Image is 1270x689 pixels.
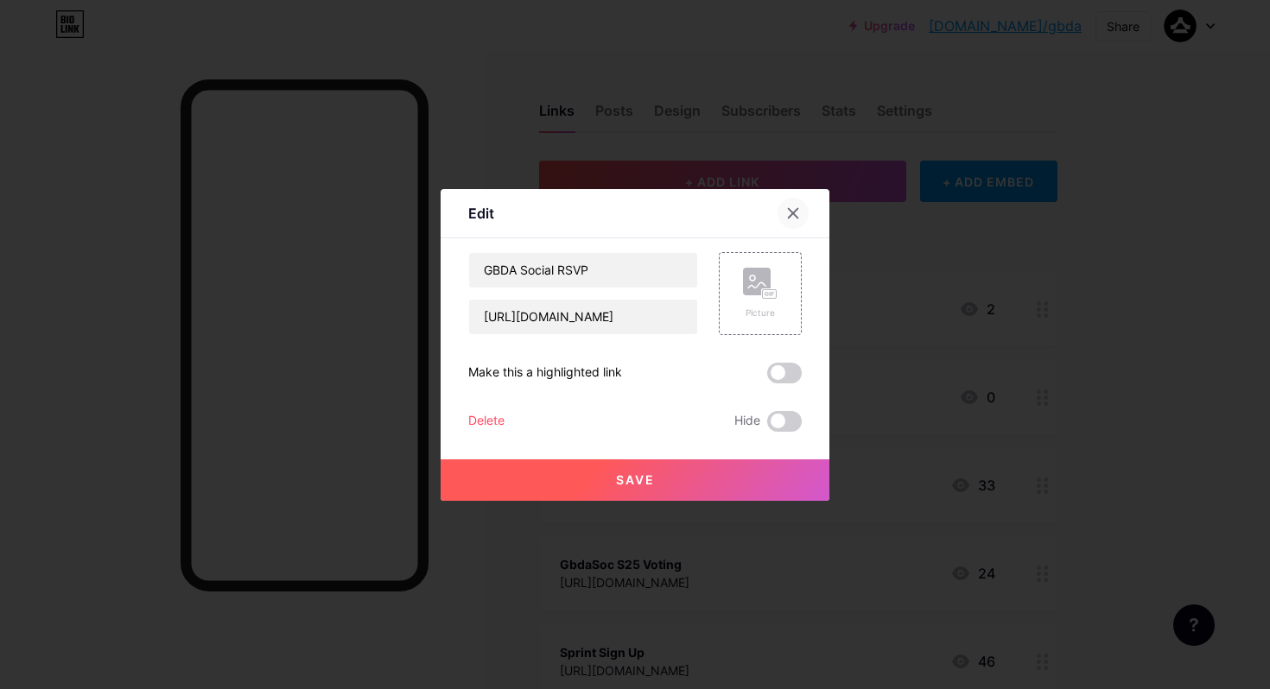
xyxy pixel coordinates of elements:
input: Title [469,253,697,288]
span: Hide [734,411,760,432]
div: Edit [468,203,494,224]
div: Picture [743,307,778,319]
div: Make this a highlighted link [468,363,622,383]
input: URL [469,300,697,334]
div: Delete [468,411,505,432]
button: Save [441,459,829,501]
span: Save [616,472,655,487]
